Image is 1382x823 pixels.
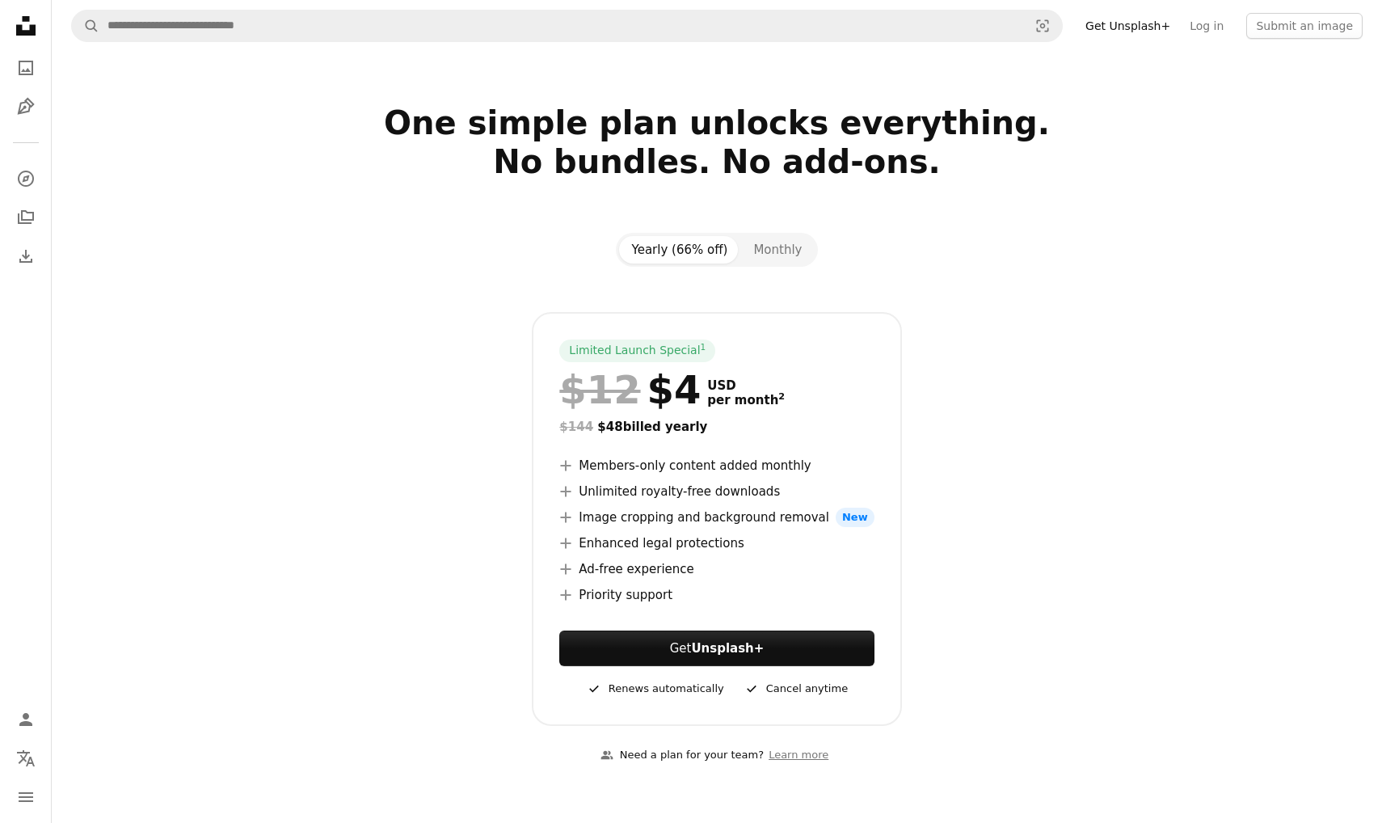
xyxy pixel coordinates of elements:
span: New [836,508,874,527]
button: GetUnsplash+ [559,631,874,666]
form: Find visuals sitewide [71,10,1063,42]
a: Learn more [764,742,833,769]
a: Get Unsplash+ [1076,13,1180,39]
li: Priority support [559,585,874,605]
button: Menu [10,781,42,813]
span: USD [707,378,785,393]
sup: 1 [701,342,706,352]
a: Log in [1180,13,1233,39]
a: Illustrations [10,91,42,123]
div: $48 billed yearly [559,417,874,437]
a: Photos [10,52,42,84]
a: Collections [10,201,42,234]
a: Download History [10,240,42,272]
sup: 2 [778,391,785,402]
span: $12 [559,369,640,411]
a: Explore [10,162,42,195]
div: $4 [559,369,701,411]
button: Visual search [1023,11,1062,41]
h2: One simple plan unlocks everything. No bundles. No add-ons. [196,103,1237,220]
span: $144 [559,420,593,434]
a: Home — Unsplash [10,10,42,45]
li: Members-only content added monthly [559,456,874,475]
button: Language [10,742,42,774]
div: Limited Launch Special [559,340,715,362]
li: Enhanced legal protections [559,534,874,553]
button: Search Unsplash [72,11,99,41]
a: Log in / Sign up [10,703,42,736]
div: Cancel anytime [744,679,848,698]
div: Need a plan for your team? [600,747,764,764]
a: 2 [775,393,788,407]
button: Submit an image [1246,13,1363,39]
button: Monthly [740,236,815,264]
li: Unlimited royalty-free downloads [559,482,874,501]
li: Image cropping and background removal [559,508,874,527]
strong: Unsplash+ [691,641,764,656]
div: Renews automatically [586,679,724,698]
span: per month [707,393,785,407]
button: Yearly (66% off) [619,236,741,264]
li: Ad-free experience [559,559,874,579]
a: 1 [697,343,710,359]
